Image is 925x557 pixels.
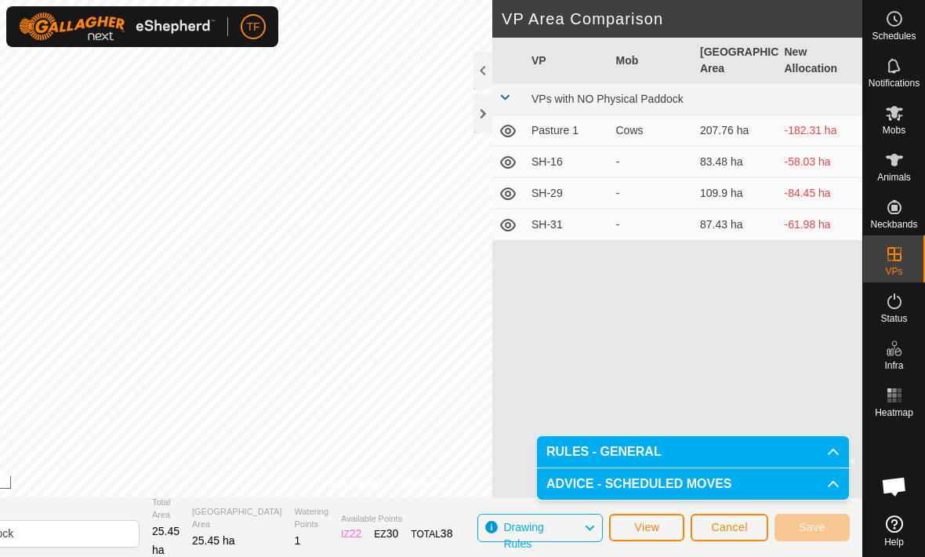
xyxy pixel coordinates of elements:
p-accordion-header: ADVICE - SCHEDULED MOVES [537,468,849,500]
th: New Allocation [778,38,863,84]
span: VPs [885,267,902,276]
td: Pasture 1 [525,115,610,147]
div: - [616,154,688,170]
span: 22 [350,527,362,540]
span: Total Area [152,496,180,522]
a: Help [863,509,925,553]
td: 207.76 ha [694,115,778,147]
span: 25.45 ha [192,534,235,547]
th: VP [525,38,610,84]
span: Animals [877,173,911,182]
div: EZ [374,526,398,542]
div: IZ [341,526,361,542]
td: 87.43 ha [694,209,778,241]
span: 25.45 ha [152,525,180,556]
div: Cows [616,122,688,139]
span: Heatmap [875,408,913,417]
span: Status [880,314,907,323]
td: 109.9 ha [694,178,778,209]
span: VPs with NO Physical Paddock [531,93,684,105]
h2: VP Area Comparison [502,9,862,28]
button: Save [774,514,850,541]
span: Neckbands [870,220,917,229]
th: Mob [610,38,695,84]
td: SH-16 [525,147,610,178]
img: Gallagher Logo [19,13,215,41]
span: 1 [295,534,301,547]
span: Schedules [872,31,916,41]
th: [GEOGRAPHIC_DATA] Area [694,38,778,84]
span: [GEOGRAPHIC_DATA] Area [192,505,282,531]
div: Open chat [871,463,918,510]
div: TOTAL [411,526,452,542]
span: 38 [441,527,453,540]
td: -182.31 ha [778,115,863,147]
span: TF [246,19,259,35]
span: Notifications [869,78,920,88]
p-accordion-header: RULES - GENERAL [537,436,849,468]
td: -61.98 ha [778,209,863,241]
td: -58.03 ha [778,147,863,178]
span: 30 [386,527,399,540]
span: Mobs [883,126,905,135]
span: Cancel [711,521,748,533]
span: Drawing Rules [503,521,543,550]
span: ADVICE - SCHEDULED MOVES [546,478,731,490]
div: - [616,185,688,202]
td: SH-29 [525,178,610,209]
a: Privacy Policy [323,477,382,491]
span: Save [799,521,825,533]
div: - [616,217,688,233]
span: Help [884,537,904,547]
span: Infra [884,361,903,370]
td: -84.45 ha [778,178,863,209]
span: RULES - GENERAL [546,446,662,458]
button: Cancel [691,514,768,541]
span: View [634,521,659,533]
td: SH-31 [525,209,610,241]
span: Watering Points [295,505,329,531]
span: Available Points [341,512,452,526]
td: 83.48 ha [694,147,778,178]
button: View [609,514,684,541]
a: Contact Us [401,477,447,491]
